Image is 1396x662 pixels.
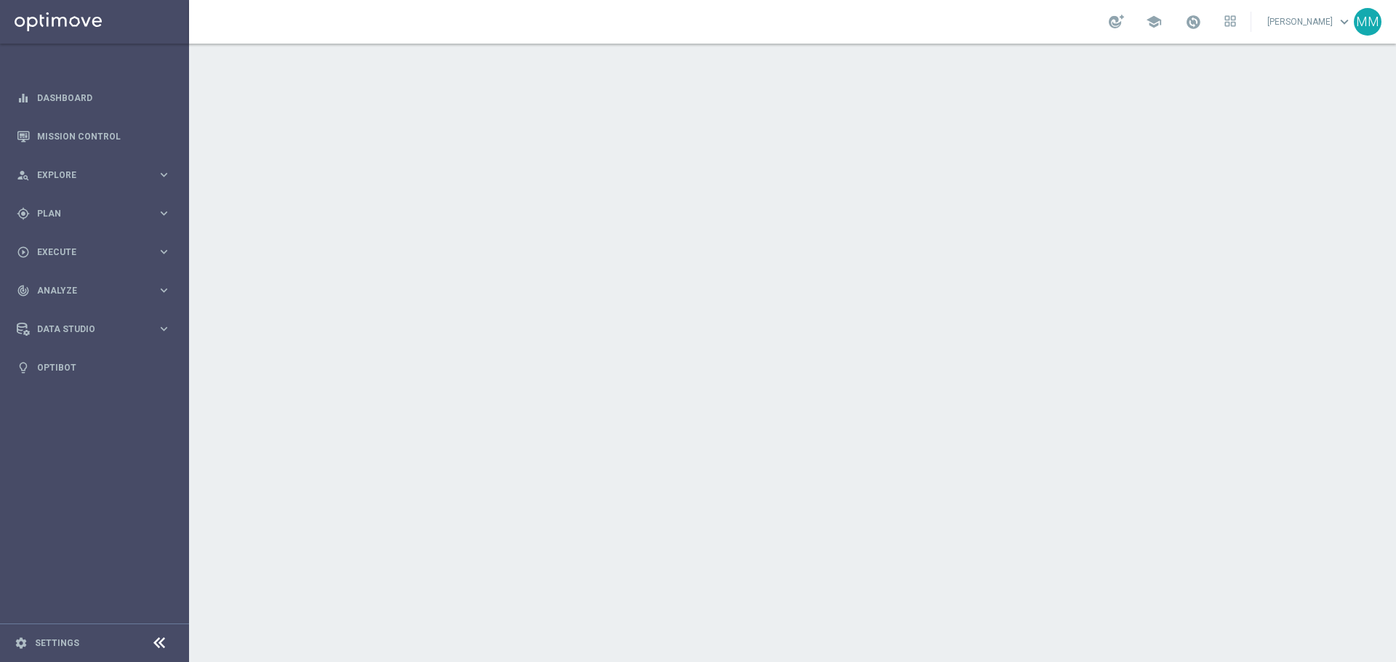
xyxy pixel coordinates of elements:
[17,207,157,220] div: Plan
[37,171,157,179] span: Explore
[17,348,171,387] div: Optibot
[37,286,157,295] span: Analyze
[157,245,171,259] i: keyboard_arrow_right
[16,208,172,219] button: gps_fixed Plan keyboard_arrow_right
[17,169,30,182] i: person_search
[17,78,171,117] div: Dashboard
[1354,8,1381,36] div: MM
[17,207,30,220] i: gps_fixed
[16,131,172,142] button: Mission Control
[157,283,171,297] i: keyboard_arrow_right
[1266,11,1354,33] a: [PERSON_NAME]keyboard_arrow_down
[17,246,30,259] i: play_circle_outline
[1336,14,1352,30] span: keyboard_arrow_down
[37,325,157,334] span: Data Studio
[17,323,157,336] div: Data Studio
[16,362,172,374] button: lightbulb Optibot
[1146,14,1162,30] span: school
[17,284,157,297] div: Analyze
[37,209,157,218] span: Plan
[15,637,28,650] i: settings
[17,169,157,182] div: Explore
[37,78,171,117] a: Dashboard
[16,92,172,104] button: equalizer Dashboard
[17,361,30,374] i: lightbulb
[16,285,172,296] button: track_changes Analyze keyboard_arrow_right
[35,639,79,647] a: Settings
[17,284,30,297] i: track_changes
[17,246,157,259] div: Execute
[157,322,171,336] i: keyboard_arrow_right
[16,169,172,181] button: person_search Explore keyboard_arrow_right
[17,117,171,156] div: Mission Control
[157,206,171,220] i: keyboard_arrow_right
[16,323,172,335] button: Data Studio keyboard_arrow_right
[157,168,171,182] i: keyboard_arrow_right
[16,246,172,258] button: play_circle_outline Execute keyboard_arrow_right
[17,92,30,105] i: equalizer
[37,117,171,156] a: Mission Control
[37,348,171,387] a: Optibot
[37,248,157,257] span: Execute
